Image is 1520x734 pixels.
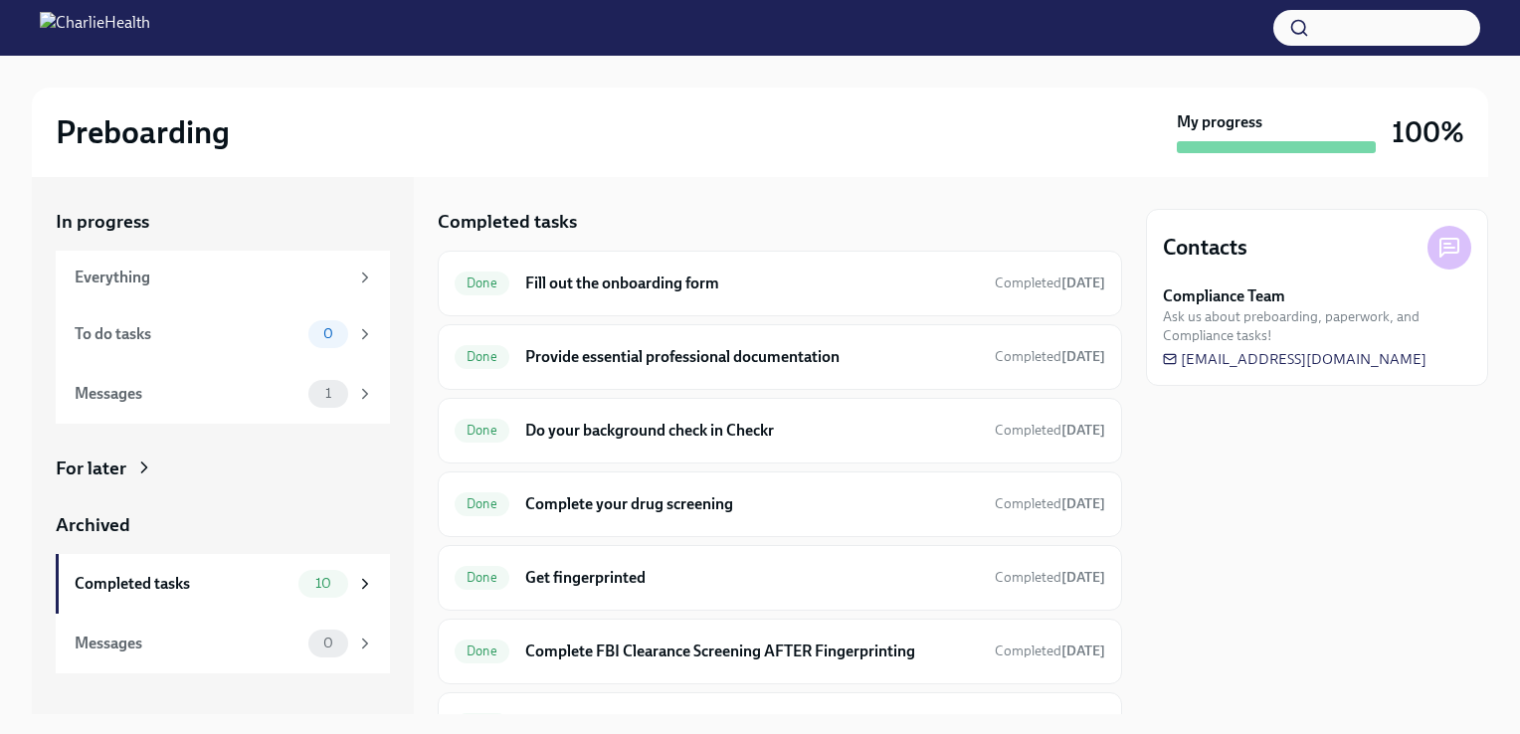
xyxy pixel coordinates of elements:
[438,209,577,235] h5: Completed tasks
[40,12,150,44] img: CharlieHealth
[1163,285,1285,307] strong: Compliance Team
[1163,349,1426,369] a: [EMAIL_ADDRESS][DOMAIN_NAME]
[56,304,390,364] a: To do tasks0
[455,275,509,290] span: Done
[1163,307,1471,345] span: Ask us about preboarding, paperwork, and Compliance tasks!
[311,326,345,341] span: 0
[1061,569,1105,586] strong: [DATE]
[455,268,1105,299] a: DoneFill out the onboarding formCompleted[DATE]
[455,496,509,511] span: Done
[56,554,390,614] a: Completed tasks10
[455,570,509,585] span: Done
[995,494,1105,513] span: August 15th, 2025 17:40
[995,642,1105,659] span: Completed
[995,569,1105,586] span: Completed
[56,364,390,424] a: Messages1
[75,633,300,654] div: Messages
[1061,422,1105,439] strong: [DATE]
[995,274,1105,292] span: August 15th, 2025 16:43
[56,112,230,152] h2: Preboarding
[56,209,390,235] a: In progress
[995,275,1105,291] span: Completed
[75,267,348,288] div: Everything
[995,347,1105,366] span: August 15th, 2025 17:39
[455,562,1105,594] a: DoneGet fingerprintedCompleted[DATE]
[311,636,345,650] span: 0
[1177,111,1262,133] strong: My progress
[455,415,1105,447] a: DoneDo your background check in CheckrCompleted[DATE]
[995,642,1105,660] span: September 9th, 2025 20:09
[455,341,1105,373] a: DoneProvide essential professional documentationCompleted[DATE]
[525,641,979,662] h6: Complete FBI Clearance Screening AFTER Fingerprinting
[525,493,979,515] h6: Complete your drug screening
[1163,233,1247,263] h4: Contacts
[525,567,979,589] h6: Get fingerprinted
[455,349,509,364] span: Done
[303,576,343,591] span: 10
[455,636,1105,667] a: DoneComplete FBI Clearance Screening AFTER FingerprintingCompleted[DATE]
[455,423,509,438] span: Done
[56,512,390,538] a: Archived
[995,421,1105,440] span: August 15th, 2025 17:40
[525,420,979,442] h6: Do your background check in Checkr
[1061,348,1105,365] strong: [DATE]
[455,488,1105,520] a: DoneComplete your drug screeningCompleted[DATE]
[1392,114,1464,150] h3: 100%
[995,348,1105,365] span: Completed
[525,273,979,294] h6: Fill out the onboarding form
[1061,275,1105,291] strong: [DATE]
[995,568,1105,587] span: September 9th, 2025 20:14
[56,251,390,304] a: Everything
[75,573,290,595] div: Completed tasks
[525,346,979,368] h6: Provide essential professional documentation
[455,643,509,658] span: Done
[995,495,1105,512] span: Completed
[56,456,390,481] a: For later
[1061,642,1105,659] strong: [DATE]
[995,422,1105,439] span: Completed
[313,386,343,401] span: 1
[1061,495,1105,512] strong: [DATE]
[75,323,300,345] div: To do tasks
[75,383,300,405] div: Messages
[56,614,390,673] a: Messages0
[56,456,126,481] div: For later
